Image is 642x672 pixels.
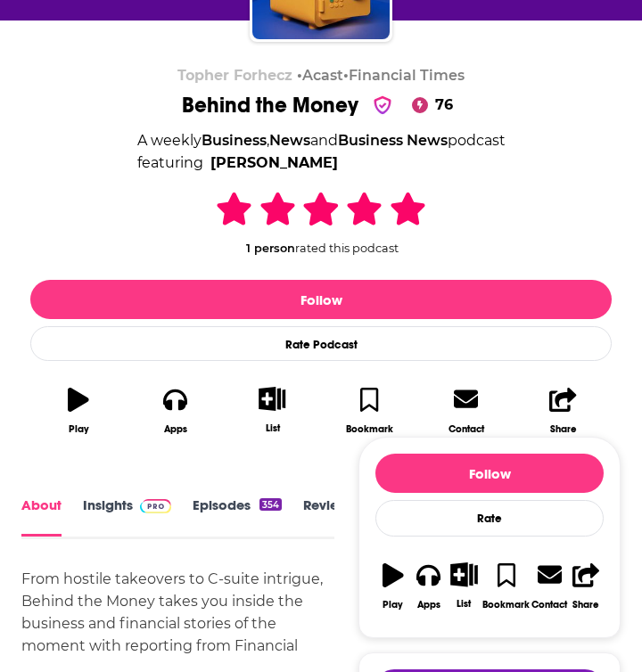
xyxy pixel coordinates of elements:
div: Play [383,599,403,611]
div: Contact [531,598,567,611]
div: Play [69,423,89,435]
button: Apps [411,551,447,621]
button: List [447,551,482,620]
div: Share [572,599,599,611]
div: Contact [449,422,484,435]
a: Reviews [303,496,355,537]
a: Michela Tindera [210,152,338,175]
div: List [457,598,471,610]
div: A weekly podcast [137,129,506,175]
button: Share [514,375,612,446]
img: Podchaser Pro [140,499,171,513]
button: Follow [375,454,604,493]
a: 76 [409,94,460,116]
button: Play [375,551,411,621]
a: Business News [338,132,448,149]
a: Financial Times [349,67,465,84]
span: • [297,67,343,84]
div: Apps [164,423,187,435]
button: Play [30,375,128,446]
a: About [21,496,62,537]
button: Apps [128,375,225,446]
div: 354 [259,498,282,511]
a: Contact [531,551,568,621]
div: 1 personrated this podcast [187,189,455,255]
button: Bookmark [481,551,531,621]
div: Rate Podcast [30,326,612,361]
button: Share [568,551,604,621]
div: Share [550,423,577,435]
button: Bookmark [321,375,418,446]
div: Rate [375,500,604,537]
a: Episodes354 [193,496,282,537]
a: Contact [418,375,515,446]
span: • [343,67,465,84]
a: Business [202,132,267,149]
div: Bookmark [346,423,393,435]
span: Topher Forhecz [177,67,292,84]
span: , [267,132,269,149]
img: verified Badge [366,94,399,116]
span: featuring [137,152,506,175]
a: Acast [302,67,343,84]
span: 76 [417,94,460,116]
div: Apps [417,599,440,611]
span: 1 person [246,242,295,255]
div: List [266,422,280,434]
span: and [310,132,338,149]
a: News [269,132,310,149]
a: InsightsPodchaser Pro [83,496,171,537]
span: rated this podcast [295,242,399,255]
div: Bookmark [482,599,530,611]
button: Follow [30,280,612,319]
button: List [224,375,321,445]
